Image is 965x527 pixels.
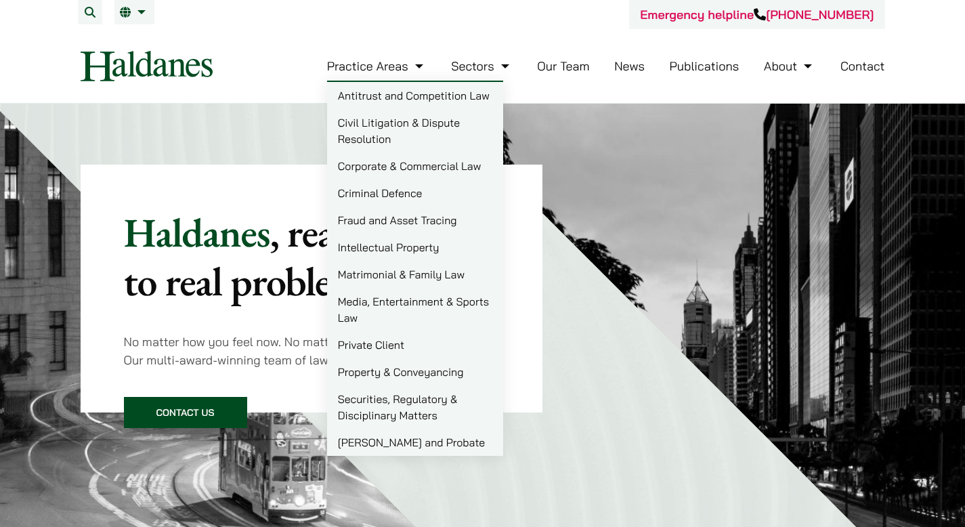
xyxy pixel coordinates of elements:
a: Sectors [451,58,512,74]
mark: , real solutions to real problems [124,206,495,308]
a: Emergency helpline[PHONE_NUMBER] [640,7,874,22]
a: Matrimonial & Family Law [327,261,503,288]
p: No matter how you feel now. No matter what your legal problem is. Our multi-award-winning team of... [124,333,500,369]
a: Criminal Defence [327,180,503,207]
a: [PERSON_NAME] and Probate [327,429,503,456]
a: Our Team [537,58,589,74]
a: Media, Entertainment & Sports Law [327,288,503,331]
a: Civil Litigation & Dispute Resolution [327,109,503,152]
a: Contact Us [124,397,247,428]
a: EN [120,7,149,18]
a: Contact [840,58,885,74]
a: Private Client [327,331,503,358]
a: Property & Conveyancing [327,358,503,385]
a: Corporate & Commercial Law [327,152,503,180]
a: News [614,58,645,74]
a: Practice Areas [327,58,427,74]
img: Logo of Haldanes [81,51,213,81]
a: Antitrust and Competition Law [327,82,503,109]
a: About [764,58,815,74]
a: Securities, Regulatory & Disciplinary Matters [327,385,503,429]
a: Intellectual Property [327,234,503,261]
a: Fraud and Asset Tracing [327,207,503,234]
a: Publications [670,58,739,74]
p: Haldanes [124,208,500,305]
